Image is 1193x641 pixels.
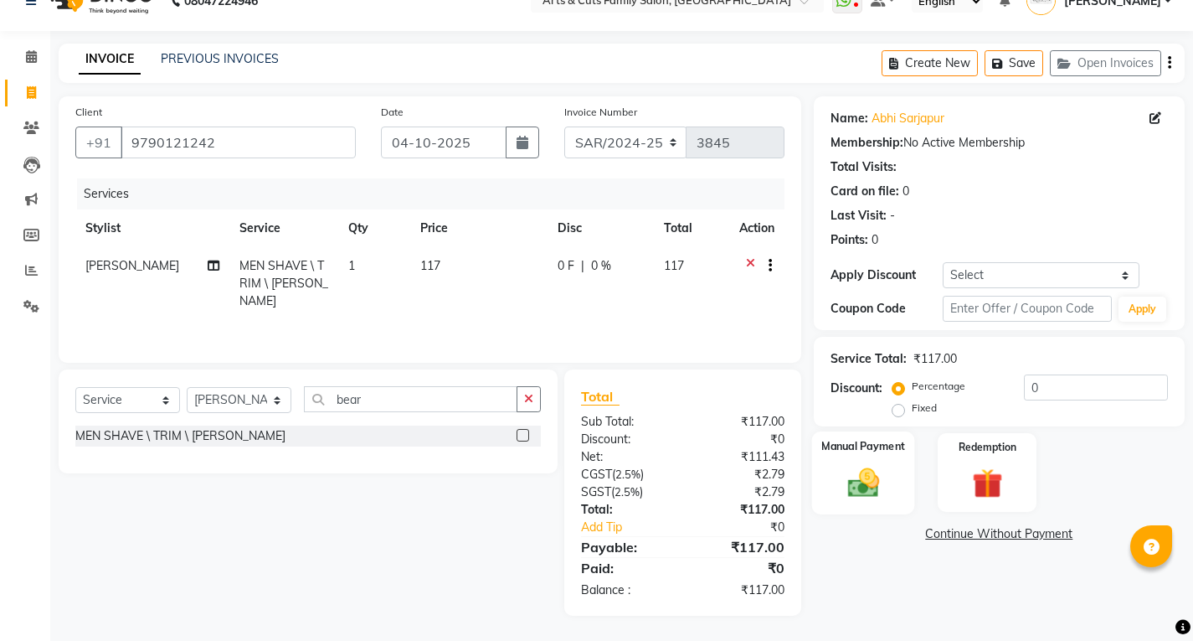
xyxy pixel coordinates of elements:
[1118,297,1166,322] button: Apply
[568,582,682,599] div: Balance :
[830,183,899,200] div: Card on file:
[912,379,965,394] label: Percentage
[902,183,909,200] div: 0
[410,209,547,247] th: Price
[872,231,878,249] div: 0
[817,525,1181,543] a: Continue Without Payment
[872,110,944,127] a: Abhi Sarjapur
[338,209,411,247] th: Qty
[581,467,612,482] span: CGST
[830,300,943,318] div: Coupon Code
[121,127,356,158] input: Search by Name/Mobile/Email/Code
[614,485,640,499] span: 2.5%
[568,537,682,557] div: Payable:
[420,258,440,273] span: 117
[837,464,888,500] img: _cash.svg
[943,296,1112,322] input: Enter Offer / Coupon Code
[985,50,1043,76] button: Save
[568,431,682,448] div: Discount:
[830,266,943,284] div: Apply Discount
[913,350,957,368] div: ₹117.00
[348,258,355,273] span: 1
[702,519,797,536] div: ₹0
[75,427,285,445] div: MEN SHAVE \ TRIM \ [PERSON_NAME]
[682,501,796,519] div: ₹117.00
[959,440,1016,455] label: Redemption
[548,209,655,247] th: Disc
[682,582,796,599] div: ₹117.00
[568,483,682,501] div: ( )
[581,484,611,499] span: SGST
[830,158,897,176] div: Total Visits:
[830,134,1168,152] div: No Active Membership
[568,448,682,466] div: Net:
[682,431,796,448] div: ₹0
[161,51,279,66] a: PREVIOUS INVOICES
[682,448,796,466] div: ₹111.43
[821,438,905,454] label: Manual Payment
[615,468,640,481] span: 2.5%
[830,110,868,127] div: Name:
[664,258,684,273] span: 117
[75,209,229,247] th: Stylist
[229,209,338,247] th: Service
[654,209,728,247] th: Total
[890,207,895,225] div: -
[381,105,404,120] label: Date
[304,386,517,412] input: Search or Scan
[912,401,937,416] label: Fixed
[75,127,122,158] button: +91
[963,465,1012,503] img: _gift.svg
[568,558,682,578] div: Paid:
[581,257,584,275] span: |
[830,350,907,368] div: Service Total:
[682,466,796,483] div: ₹2.79
[830,231,868,249] div: Points:
[830,134,903,152] div: Membership:
[1050,50,1161,76] button: Open Invoices
[564,105,637,120] label: Invoice Number
[591,257,611,275] span: 0 %
[729,209,784,247] th: Action
[75,105,102,120] label: Client
[682,558,796,578] div: ₹0
[830,207,887,225] div: Last Visit:
[882,50,978,76] button: Create New
[79,44,141,75] a: INVOICE
[830,380,882,397] div: Discount:
[568,519,702,536] a: Add Tip
[568,413,682,431] div: Sub Total:
[85,258,179,273] span: [PERSON_NAME]
[568,501,682,519] div: Total:
[558,257,574,275] span: 0 F
[682,537,796,557] div: ₹117.00
[77,178,797,209] div: Services
[682,483,796,501] div: ₹2.79
[581,388,620,406] span: Total
[568,466,682,483] div: ( )
[239,258,328,308] span: MEN SHAVE \ TRIM \ [PERSON_NAME]
[682,413,796,431] div: ₹117.00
